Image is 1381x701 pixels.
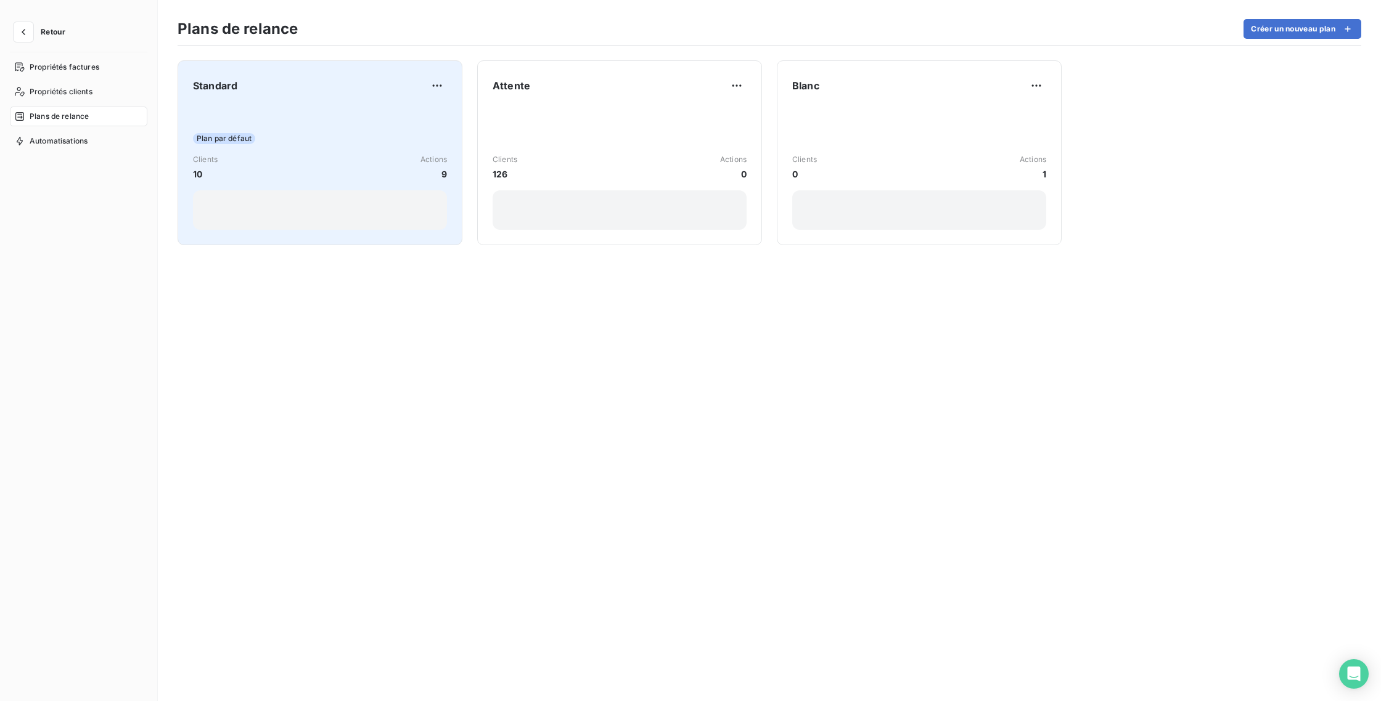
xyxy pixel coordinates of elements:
div: Open Intercom Messenger [1339,659,1369,689]
span: Clients [493,154,517,165]
a: Propriétés factures [10,57,147,77]
a: Propriétés clients [10,82,147,102]
span: Standard [193,78,237,93]
span: 1 [1020,168,1046,180]
span: Propriétés clients [30,86,92,97]
span: Clients [193,154,218,165]
span: 0 [720,168,747,180]
span: Blanc [792,78,819,93]
h3: Plans de relance [178,18,298,40]
span: Actions [1020,154,1046,165]
span: Actions [420,154,447,165]
span: Plans de relance [30,111,89,122]
button: Retour [10,22,75,42]
span: 9 [420,168,447,180]
span: Clients [792,154,817,165]
span: Automatisations [30,136,88,147]
span: Retour [41,28,65,36]
span: 126 [493,168,517,180]
span: 0 [792,168,817,180]
span: Attente [493,78,530,93]
span: Plan par défaut [193,133,255,144]
button: Créer un nouveau plan [1244,19,1361,39]
span: 10 [193,168,218,180]
a: Plans de relance [10,107,147,126]
a: Automatisations [10,131,147,151]
span: Propriétés factures [30,62,99,73]
span: Actions [720,154,747,165]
